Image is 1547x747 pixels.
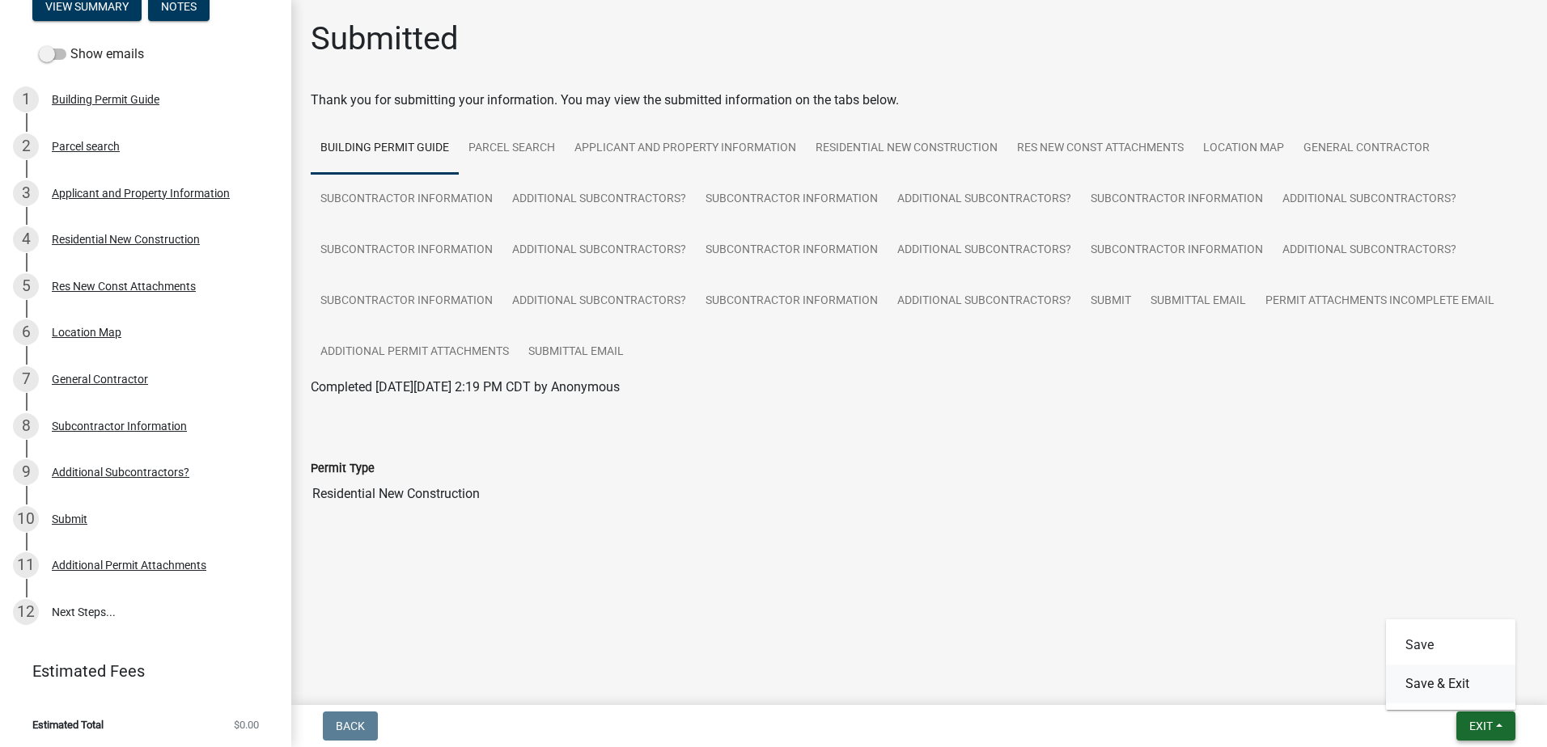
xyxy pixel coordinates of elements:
[234,720,259,730] span: $0.00
[311,379,620,395] span: Completed [DATE][DATE] 2:19 PM CDT by Anonymous
[888,225,1081,276] a: Additional Subcontractors?
[311,123,459,175] a: Building Permit Guide
[148,1,210,14] wm-modal-confirm: Notes
[1256,276,1504,327] a: Permit Attachments Incomplete Email
[311,276,502,327] a: Subcontractor Information
[52,188,230,199] div: Applicant and Property Information
[311,463,375,475] label: Permit Type
[13,319,39,345] div: 6
[13,87,39,112] div: 1
[13,226,39,252] div: 4
[806,123,1007,175] a: Residential New Construction
[13,655,265,687] a: Estimated Fees
[1081,174,1273,226] a: Subcontractor Information
[52,141,120,152] div: Parcel search
[311,327,519,378] a: Additional Permit Attachments
[1081,276,1141,327] a: Submit
[502,276,696,327] a: Additional Subcontractors?
[311,19,459,58] h1: Submitted
[13,599,39,625] div: 12
[52,466,189,478] div: Additional Subcontractors?
[502,225,696,276] a: Additional Subcontractors?
[1193,123,1294,175] a: Location Map
[1386,626,1515,665] button: Save
[459,123,565,175] a: Parcel search
[1141,276,1256,327] a: Submittal Email
[52,513,87,525] div: Submit
[888,276,1081,327] a: Additional Subcontractors?
[1273,174,1466,226] a: Additional Subcontractors?
[323,711,378,741] button: Back
[52,559,206,571] div: Additional Permit Attachments
[1386,619,1515,710] div: Exit
[13,133,39,159] div: 2
[1456,711,1515,741] button: Exit
[1469,720,1493,732] span: Exit
[52,94,159,105] div: Building Permit Guide
[336,720,365,732] span: Back
[502,174,696,226] a: Additional Subcontractors?
[311,174,502,226] a: Subcontractor Information
[32,1,142,14] wm-modal-confirm: Summary
[311,225,502,276] a: Subcontractor Information
[1294,123,1439,175] a: General Contractor
[52,281,196,292] div: Res New Const Attachments
[13,413,39,439] div: 8
[13,506,39,532] div: 10
[13,459,39,485] div: 9
[696,225,888,276] a: Subcontractor Information
[1273,225,1466,276] a: Additional Subcontractors?
[311,91,1528,110] div: Thank you for submitting your information. You may view the submitted information on the tabs below.
[696,276,888,327] a: Subcontractor Information
[52,420,187,432] div: Subcontractor Information
[13,552,39,578] div: 11
[32,720,104,730] span: Estimated Total
[696,174,888,226] a: Subcontractor Information
[52,327,121,338] div: Location Map
[565,123,806,175] a: Applicant and Property Information
[13,180,39,206] div: 3
[13,273,39,299] div: 5
[39,44,144,64] label: Show emails
[1386,665,1515,703] button: Save & Exit
[1081,225,1273,276] a: Subcontractor Information
[888,174,1081,226] a: Additional Subcontractors?
[52,373,148,385] div: General Contractor
[1007,123,1193,175] a: Res New Const Attachments
[13,366,39,392] div: 7
[519,327,634,378] a: Submittal Email
[52,234,200,245] div: Residential New Construction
